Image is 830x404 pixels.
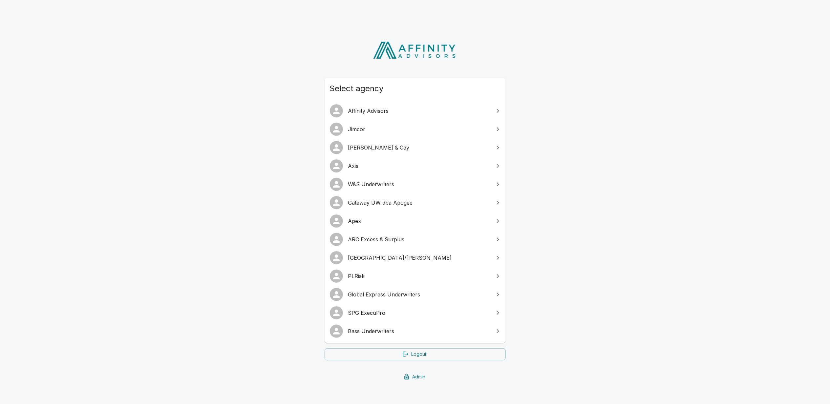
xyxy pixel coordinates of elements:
span: Apex [348,217,490,225]
a: Axis [325,157,506,175]
span: Select agency [330,83,500,94]
span: Affinity Advisors [348,107,490,115]
a: Admin [325,371,506,383]
span: W&S Underwriters [348,180,490,188]
a: Logout [325,348,506,360]
span: Global Express Underwriters [348,291,490,298]
a: SPG ExecuPro [325,304,506,322]
a: Global Express Underwriters [325,285,506,304]
a: Affinity Advisors [325,102,506,120]
a: W&S Underwriters [325,175,506,193]
img: Affinity Advisors Logo [368,39,462,61]
span: Bass Underwriters [348,327,490,335]
a: Jimcor [325,120,506,138]
span: Jimcor [348,125,490,133]
span: SPG ExecuPro [348,309,490,317]
span: [GEOGRAPHIC_DATA]/[PERSON_NAME] [348,254,490,262]
span: PLRisk [348,272,490,280]
a: Apex [325,212,506,230]
span: Axis [348,162,490,170]
a: [PERSON_NAME] & Cay [325,138,506,157]
span: Gateway UW dba Apogee [348,199,490,207]
a: PLRisk [325,267,506,285]
a: ARC Excess & Surplus [325,230,506,249]
a: Gateway UW dba Apogee [325,193,506,212]
a: Bass Underwriters [325,322,506,340]
span: [PERSON_NAME] & Cay [348,144,490,151]
a: [GEOGRAPHIC_DATA]/[PERSON_NAME] [325,249,506,267]
span: ARC Excess & Surplus [348,235,490,243]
